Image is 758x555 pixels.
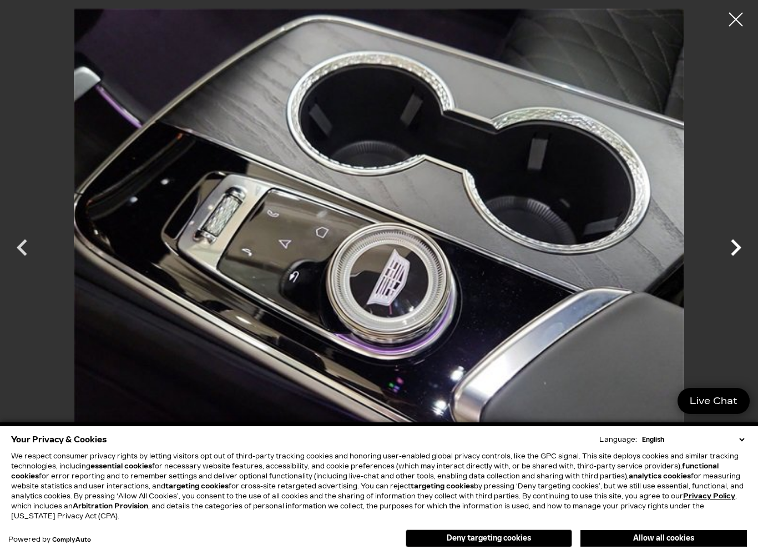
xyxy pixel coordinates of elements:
a: ComplyAuto [52,537,91,543]
strong: analytics cookies [629,472,691,480]
span: Live Chat [684,395,743,407]
div: Previous [6,225,39,275]
img: New 2026 Radiant Red Tintcoat Cadillac V-Series Premium image 24 [55,8,703,466]
span: Your Privacy & Cookies [11,432,107,447]
select: Language Select [639,435,747,445]
button: Allow all cookies [580,530,747,547]
div: Next [719,225,752,275]
button: Deny targeting cookies [406,529,572,547]
div: Language: [599,436,637,443]
p: We respect consumer privacy rights by letting visitors opt out of third-party tracking cookies an... [11,451,747,521]
strong: essential cookies [90,462,152,470]
u: Privacy Policy [683,492,735,500]
a: Live Chat [678,388,750,414]
strong: Arbitration Provision [73,502,148,510]
strong: targeting cookies [165,482,229,490]
div: Powered by [8,536,91,543]
strong: targeting cookies [411,482,474,490]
